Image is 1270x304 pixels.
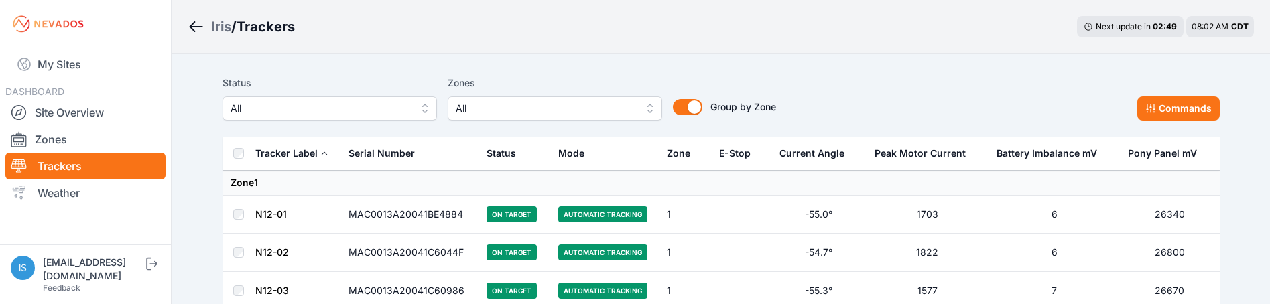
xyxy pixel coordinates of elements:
[997,147,1097,160] div: Battery Imbalance mV
[875,137,976,169] button: Peak Motor Current
[340,196,479,234] td: MAC0013A20041BE4884
[779,147,844,160] div: Current Angle
[1120,196,1219,234] td: 26340
[719,147,751,160] div: E-Stop
[5,179,166,206] a: Weather
[255,147,318,160] div: Tracker Label
[719,137,761,169] button: E-Stop
[1137,96,1220,121] button: Commands
[710,101,776,112] span: Group by Zone
[448,96,662,121] button: All
[558,137,595,169] button: Mode
[11,13,86,35] img: Nevados
[558,206,647,222] span: Automatic Tracking
[340,234,479,272] td: MAC0013A20041C6044F
[667,147,690,160] div: Zone
[1231,21,1249,31] span: CDT
[5,99,166,126] a: Site Overview
[223,75,437,91] label: Status
[875,147,966,160] div: Peak Motor Current
[255,285,289,296] a: N12-03
[231,100,410,117] span: All
[348,137,426,169] button: Serial Number
[231,17,237,36] span: /
[5,153,166,179] a: Trackers
[659,234,711,272] td: 1
[11,256,35,280] img: iswagart@prim.com
[558,147,584,160] div: Mode
[487,244,537,260] span: On Target
[487,147,516,160] div: Status
[487,137,527,169] button: Status
[448,75,662,91] label: Zones
[989,234,1121,272] td: 6
[1153,21,1177,32] div: 02 : 49
[867,234,989,272] td: 1822
[779,137,855,169] button: Current Angle
[487,283,537,299] span: On Target
[43,283,80,293] a: Feedback
[5,126,166,153] a: Zones
[456,100,635,117] span: All
[5,48,166,80] a: My Sites
[771,234,867,272] td: -54.7°
[223,96,437,121] button: All
[348,147,415,160] div: Serial Number
[223,171,1220,196] td: Zone 1
[659,196,711,234] td: 1
[237,17,295,36] h3: Trackers
[211,17,231,36] a: Iris
[558,283,647,299] span: Automatic Tracking
[1120,234,1219,272] td: 26800
[1192,21,1228,31] span: 08:02 AM
[558,244,647,260] span: Automatic Tracking
[989,196,1121,234] td: 6
[867,196,989,234] td: 1703
[188,9,295,44] nav: Breadcrumb
[255,246,289,258] a: N12-02
[43,256,143,283] div: [EMAIL_ADDRESS][DOMAIN_NAME]
[1096,21,1151,31] span: Next update in
[255,208,287,220] a: N12-01
[5,86,64,97] span: DASHBOARD
[255,137,328,169] button: Tracker Label
[1128,147,1197,160] div: Pony Panel mV
[1128,137,1208,169] button: Pony Panel mV
[487,206,537,222] span: On Target
[771,196,867,234] td: -55.0°
[997,137,1108,169] button: Battery Imbalance mV
[667,137,701,169] button: Zone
